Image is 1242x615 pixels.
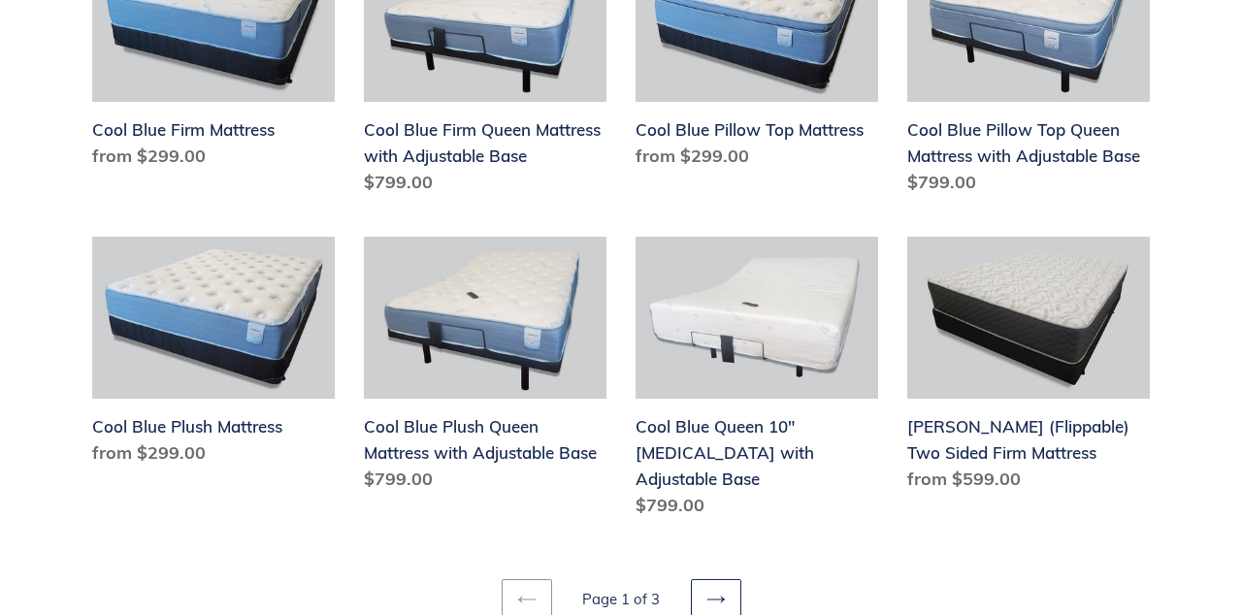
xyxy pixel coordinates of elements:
[364,237,606,500] a: Cool Blue Plush Queen Mattress with Adjustable Base
[556,589,687,611] li: Page 1 of 3
[907,237,1150,500] a: Del Ray (Flippable) Two Sided Firm Mattress
[92,237,335,473] a: Cool Blue Plush Mattress
[636,237,878,526] a: Cool Blue Queen 10" Memory Foam with Adjustable Base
